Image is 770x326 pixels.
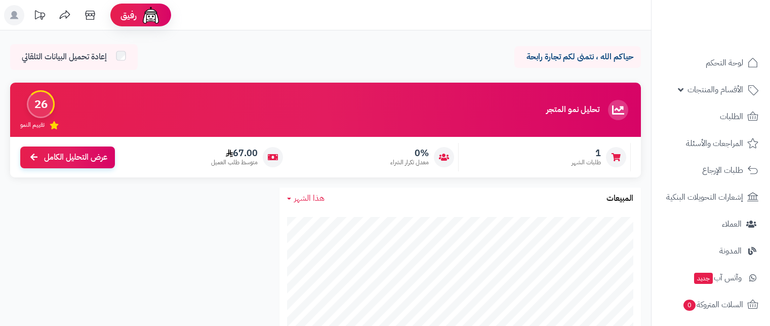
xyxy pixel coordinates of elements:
[686,136,743,151] span: المراجعات والأسئلة
[658,104,764,129] a: الطلبات
[211,158,258,167] span: متوسط طلب العميل
[44,152,107,163] span: عرض التحليل الكامل
[682,298,743,312] span: السلات المتروكة
[141,5,161,25] img: ai-face.png
[522,51,633,63] p: حياكم الله ، نتمنى لكم تجارة رابحة
[694,273,713,284] span: جديد
[658,158,764,183] a: طلبات الإرجاع
[658,239,764,263] a: المدونة
[390,148,429,159] span: 0%
[606,194,633,203] h3: المبيعات
[294,192,325,204] span: هذا الشهر
[658,51,764,75] a: لوحة التحكم
[211,148,258,159] span: 67.00
[572,158,601,167] span: طلبات الشهر
[658,185,764,209] a: إشعارات التحويلات البنكية
[658,212,764,236] a: العملاء
[287,193,325,204] a: هذا الشهر
[683,300,696,311] span: 0
[658,293,764,317] a: السلات المتروكة0
[658,266,764,290] a: وآتس آبجديد
[666,190,743,204] span: إشعارات التحويلات البنكية
[22,51,107,63] span: إعادة تحميل البيانات التلقائي
[687,83,743,97] span: الأقسام والمنتجات
[719,244,742,258] span: المدونة
[546,105,599,115] h3: تحليل نمو المتجر
[658,131,764,156] a: المراجعات والأسئلة
[706,56,743,70] span: لوحة التحكم
[20,147,115,168] a: عرض التحليل الكامل
[27,5,52,28] a: تحديثات المنصة
[120,9,137,21] span: رفيق
[722,217,742,231] span: العملاء
[20,121,45,129] span: تقييم النمو
[720,110,743,124] span: الطلبات
[572,148,601,159] span: 1
[390,158,429,167] span: معدل تكرار الشراء
[702,163,743,177] span: طلبات الإرجاع
[693,271,742,285] span: وآتس آب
